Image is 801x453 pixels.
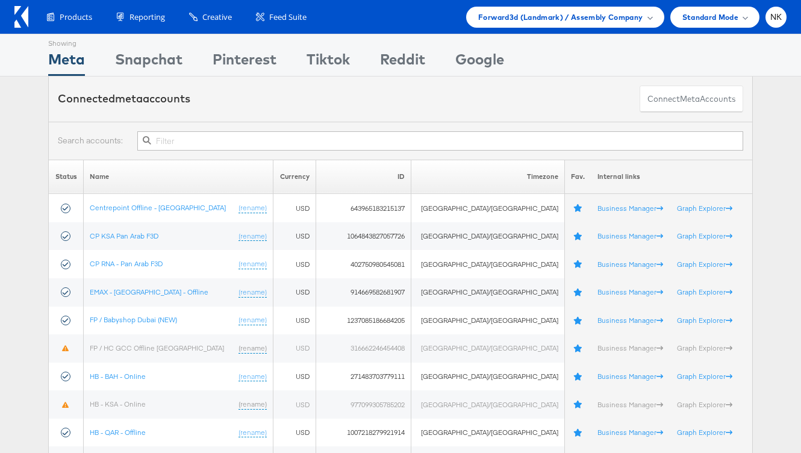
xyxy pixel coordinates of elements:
[273,278,316,307] td: USD
[273,222,316,251] td: USD
[60,11,92,23] span: Products
[273,390,316,419] td: USD
[677,204,732,213] a: Graph Explorer
[84,160,273,194] th: Name
[316,334,411,363] td: 316662246454408
[273,160,316,194] th: Currency
[238,259,267,269] a: (rename)
[411,390,564,419] td: [GEOGRAPHIC_DATA]/[GEOGRAPHIC_DATA]
[680,93,700,105] span: meta
[238,203,267,213] a: (rename)
[90,315,177,324] a: FP / Babyshop Dubai (NEW)
[90,287,208,296] a: EMAX - [GEOGRAPHIC_DATA] - Offline
[238,372,267,382] a: (rename)
[202,11,232,23] span: Creative
[677,343,732,352] a: Graph Explorer
[48,34,85,49] div: Showing
[478,11,643,23] span: Forward3d (Landmark) / Assembly Company
[316,390,411,419] td: 977099305785202
[597,260,663,269] a: Business Manager
[238,399,267,410] a: (rename)
[411,222,564,251] td: [GEOGRAPHIC_DATA]/[GEOGRAPHIC_DATA]
[597,343,663,352] a: Business Manager
[597,372,663,381] a: Business Manager
[455,49,504,76] div: Google
[682,11,738,23] span: Standard Mode
[238,231,267,242] a: (rename)
[316,160,411,194] th: ID
[411,419,564,447] td: [GEOGRAPHIC_DATA]/[GEOGRAPHIC_DATA]
[273,363,316,391] td: USD
[273,250,316,278] td: USD
[115,49,182,76] div: Snapchat
[90,399,146,408] a: HB - KSA - Online
[677,287,732,296] a: Graph Explorer
[677,372,732,381] a: Graph Explorer
[316,363,411,391] td: 271483703779111
[316,194,411,222] td: 643965183215137
[597,400,663,409] a: Business Manager
[238,315,267,325] a: (rename)
[597,231,663,240] a: Business Manager
[411,363,564,391] td: [GEOGRAPHIC_DATA]/[GEOGRAPHIC_DATA]
[129,11,165,23] span: Reporting
[90,343,224,352] a: FP / HC GCC Offline [GEOGRAPHIC_DATA]
[316,222,411,251] td: 1064843827057726
[597,428,663,437] a: Business Manager
[597,316,663,325] a: Business Manager
[90,372,146,381] a: HB - BAH - Online
[411,278,564,307] td: [GEOGRAPHIC_DATA]/[GEOGRAPHIC_DATA]
[58,91,190,107] div: Connected accounts
[677,231,732,240] a: Graph Explorer
[597,287,663,296] a: Business Manager
[316,278,411,307] td: 914669582681907
[273,419,316,447] td: USD
[238,343,267,354] a: (rename)
[238,287,267,298] a: (rename)
[90,428,146,437] a: HB - QAR - Offline
[411,334,564,363] td: [GEOGRAPHIC_DATA]/[GEOGRAPHIC_DATA]
[411,307,564,335] td: [GEOGRAPHIC_DATA]/[GEOGRAPHIC_DATA]
[677,400,732,409] a: Graph Explorer
[307,49,350,76] div: Tiktok
[90,259,163,268] a: CP RNA - Pan Arab F3D
[137,131,743,151] input: Filter
[411,160,564,194] th: Timezone
[380,49,425,76] div: Reddit
[238,428,267,438] a: (rename)
[677,428,732,437] a: Graph Explorer
[49,160,84,194] th: Status
[411,250,564,278] td: [GEOGRAPHIC_DATA]/[GEOGRAPHIC_DATA]
[677,260,732,269] a: Graph Explorer
[90,231,158,240] a: CP KSA Pan Arab F3D
[90,203,226,212] a: Centrepoint Offline - [GEOGRAPHIC_DATA]
[640,86,743,113] button: ConnectmetaAccounts
[269,11,307,23] span: Feed Suite
[597,204,663,213] a: Business Manager
[273,307,316,335] td: USD
[273,194,316,222] td: USD
[213,49,276,76] div: Pinterest
[411,194,564,222] td: [GEOGRAPHIC_DATA]/[GEOGRAPHIC_DATA]
[273,334,316,363] td: USD
[316,419,411,447] td: 1007218279921914
[677,316,732,325] a: Graph Explorer
[115,92,143,105] span: meta
[316,307,411,335] td: 1237085186684205
[316,250,411,278] td: 402750980545081
[770,13,782,21] span: NK
[48,49,85,76] div: Meta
